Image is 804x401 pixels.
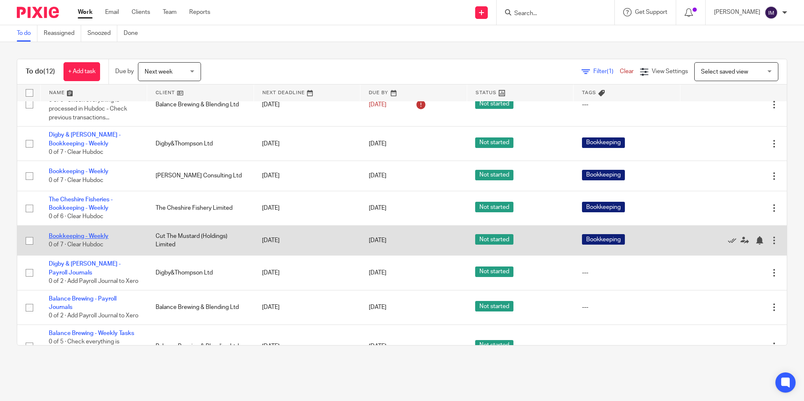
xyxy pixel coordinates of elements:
a: Done [124,25,144,42]
span: Next week [145,69,172,75]
span: 0 of 7 · Clear Hubdoc [49,149,103,155]
span: 0 of 2 · Add Payroll Journal to Xero [49,313,138,319]
span: Not started [475,234,513,245]
a: Team [163,8,177,16]
span: Bookkeeping [582,137,625,148]
td: Digby&Thompson Ltd [147,127,254,161]
span: Not started [475,340,513,351]
td: [DATE] [254,83,360,127]
span: Not started [475,301,513,311]
span: Not started [475,137,513,148]
a: Digby & [PERSON_NAME] - Bookkeeping - Weekly [49,132,121,146]
p: Due by [115,67,134,76]
input: Search [513,10,589,18]
span: Get Support [635,9,667,15]
td: [DATE] [254,290,360,324]
span: 0 of 7 · Clear Hubdoc [49,242,103,248]
a: Reports [189,8,210,16]
td: Balance Brewing & Blending Ltd [147,324,254,368]
td: [DATE] [254,256,360,290]
span: 0 of 2 · Add Payroll Journal to Xero [49,278,138,284]
span: [DATE] [369,205,386,211]
a: Balance Brewing - Payroll Journals [49,296,116,310]
a: Clear [620,69,634,74]
p: [PERSON_NAME] [714,8,760,16]
h1: To do [26,67,55,76]
span: Not started [475,202,513,212]
span: [DATE] [369,141,386,147]
span: Not started [475,98,513,109]
td: [DATE] [254,161,360,191]
span: View Settings [652,69,688,74]
div: --- [582,100,672,109]
img: Pixie [17,7,59,18]
div: --- [582,303,672,311]
span: (1) [607,69,614,74]
td: [DATE] [254,127,360,161]
span: Not started [475,266,513,277]
span: Tags [582,90,596,95]
div: --- [582,342,672,351]
span: [DATE] [369,304,386,310]
td: [PERSON_NAME] Consulting Ltd [147,161,254,191]
div: --- [582,269,672,277]
td: Balance Brewing & Blending Ltd [147,290,254,324]
td: The Cheshire Fishery Limited [147,191,254,225]
td: Cut The Mustard (Holdings) Limited [147,226,254,256]
a: Snoozed [87,25,117,42]
span: [DATE] [369,173,386,179]
span: [DATE] [369,343,386,349]
span: 0 of 6 · Clear Hubdoc [49,214,103,220]
a: The Cheshire Fisheries - Bookkeeping - Weekly [49,197,113,211]
a: Reassigned [44,25,81,42]
span: [DATE] [369,270,386,276]
a: Mark as done [728,236,741,245]
span: Not started [475,170,513,180]
span: Filter [593,69,620,74]
img: svg%3E [764,6,778,19]
span: Bookkeeping [582,234,625,245]
span: [DATE] [369,237,386,243]
span: (12) [43,68,55,75]
span: [DATE] [369,102,386,108]
td: [DATE] [254,226,360,256]
td: Digby&Thompson Ltd [147,256,254,290]
a: Bookkeeping - Weekly [49,169,108,174]
span: Bookkeeping [582,170,625,180]
a: To do [17,25,37,42]
span: Select saved view [701,69,748,75]
span: 0 of 7 · Clear Hubdoc [49,177,103,183]
span: 0 of 5 · Check everything is processed in Hubdoc - Check previous transactions... [49,98,127,121]
a: + Add task [63,62,100,81]
a: Digby & [PERSON_NAME] - Payroll Journals [49,261,121,275]
td: Balance Brewing & Blending Ltd [147,83,254,127]
td: [DATE] [254,191,360,225]
span: Bookkeeping [582,202,625,212]
a: Clients [132,8,150,16]
a: Email [105,8,119,16]
a: Bookkeeping - Weekly [49,233,108,239]
a: Balance Brewing - Weekly Tasks [49,330,134,336]
span: 0 of 5 · Check everything is processed in Hubdoc - Check previous transactions... [49,339,127,362]
a: Work [78,8,93,16]
td: [DATE] [254,324,360,368]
